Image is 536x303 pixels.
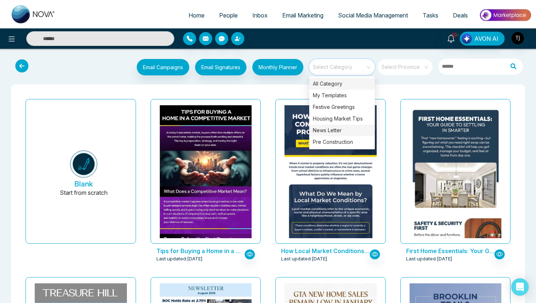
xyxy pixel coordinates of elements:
[512,32,524,44] img: User Avatar
[137,59,189,75] button: Email Campaigns
[462,34,472,44] img: Lead Flow
[252,59,303,75] button: Monthly Planner
[309,125,375,136] div: News Letter
[338,12,408,19] span: Social Media Management
[309,101,375,113] div: Festive Greetings
[474,34,498,43] span: AVON AI
[406,255,453,263] span: Last updated: [DATE]
[252,12,268,19] span: Inbox
[156,247,245,255] p: Tips for Buying a Home in a Competitive Market
[460,32,505,46] button: AVON AI
[309,113,375,125] div: Housing Market Tips
[309,136,375,148] div: Pre Construction
[331,8,415,22] a: Social Media Management
[282,12,323,19] span: Email Marketing
[406,247,495,255] p: First Home Essentials: Your Guide to Settling In Smarter
[12,5,55,23] img: Nova CRM Logo
[181,8,212,22] a: Home
[511,278,529,296] div: Open Intercom Messenger
[309,78,375,90] div: All Category
[479,7,532,23] img: Market-place.gif
[131,63,189,70] a: Email Campaigns
[281,255,327,263] span: Last updated: [DATE]
[189,12,205,19] span: Home
[423,12,438,19] span: Tasks
[275,8,331,22] a: Email Marketing
[453,12,468,19] span: Deals
[246,59,303,77] a: Monthly Planner
[446,8,475,22] a: Deals
[309,90,375,101] div: My Templates
[195,59,246,75] button: Email Signatures
[451,32,458,38] span: 10+
[60,188,108,206] p: Start from scratch
[70,150,97,178] img: novacrm
[156,255,203,263] span: Last updated: [DATE]
[281,247,370,255] p: How Local Market Conditions Shape Property Values — What Every Agent Should Know
[245,8,275,22] a: Inbox
[189,59,246,77] a: Email Signatures
[74,180,93,188] h5: Blank
[442,32,460,44] a: 10+
[38,105,130,243] button: BlankStart from scratch
[415,8,446,22] a: Tasks
[212,8,245,22] a: People
[219,12,238,19] span: People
